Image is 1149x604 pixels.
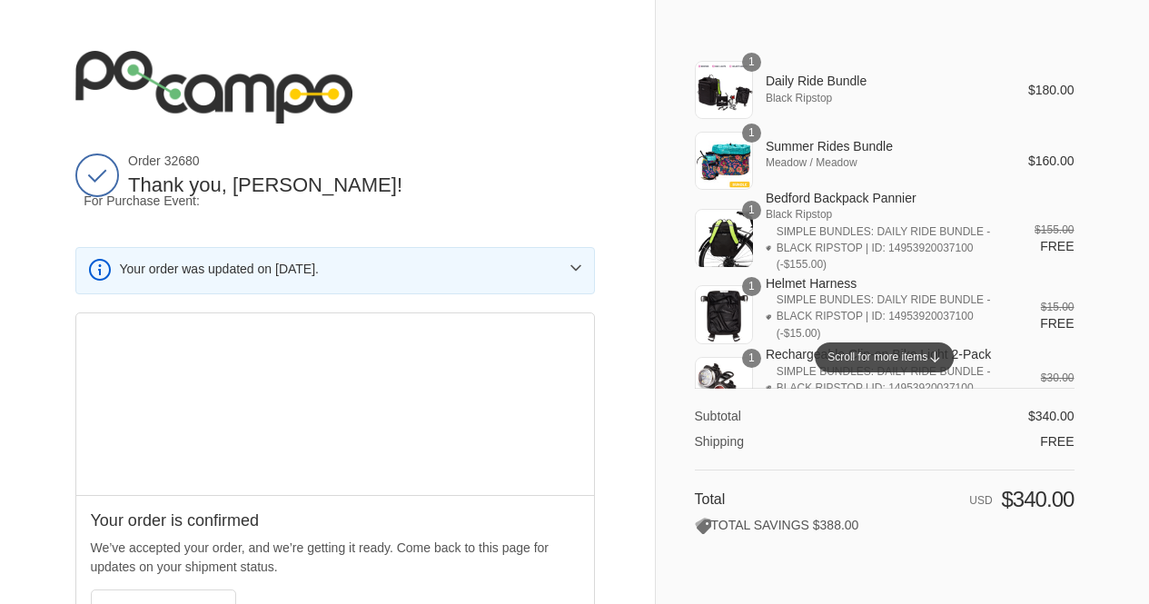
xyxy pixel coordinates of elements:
span: Black Ripstop [766,90,1003,106]
span: Shipping [695,434,745,449]
span: Total [695,491,726,507]
del: $155.00 [1035,223,1074,236]
div: For Purchase Event: [75,193,595,209]
iframe: Google map displaying pin point of shipping address: Somerville, Massachusetts [76,313,595,495]
span: Black Ripstop [766,206,1003,223]
img: Po Campo detachable helmet harness for carrying your bike helmet. [695,285,753,343]
h3: Your order was updated on [DATE]. [120,261,556,277]
span: Free [1040,239,1074,253]
span: 1 [742,349,761,368]
span: $388.00 [813,518,859,532]
h2: Thank you, [PERSON_NAME]! [128,173,595,199]
span: SIMPLE BUNDLES: DAILY RIDE BUNDLE - BLACK RIPSTOP | ID: 14953920037100 (-$30.00) [777,363,1003,413]
span: Free [1040,316,1074,331]
span: SIMPLE BUNDLES: DAILY RIDE BUNDLE - BLACK RIPSTOP | ID: 14953920037100 (-$155.00) [777,223,1003,273]
img: track-sale-pixel [75,204,76,205]
span: TOTAL SAVINGS [695,518,809,532]
span: Daily Ride Bundle [766,73,1003,89]
img: Mother's Day Bundle - Po Campo color:meadow_meadow; [695,132,753,190]
span: $180.00 [1028,83,1075,97]
h2: Your order is confirmed [91,510,579,531]
span: Free [1040,434,1074,449]
img: Rechargeable Clip-on Bike Light 2-Pack - Po Campo [695,357,753,415]
span: 1 [742,201,761,220]
button: View more [556,248,596,288]
del: $15.00 [1041,301,1075,313]
span: SIMPLE BUNDLES: DAILY RIDE BUNDLE - BLACK RIPSTOP | ID: 14953920037100 (-$15.00) [777,292,1003,342]
span: Summer Rides Bundle [766,138,1003,154]
span: $340.00 [1028,409,1075,423]
p: We’ve accepted your order, and we’re getting it ready. Come back to this page for updates on your... [91,539,579,577]
span: USD [969,494,992,507]
img: Bedford Backpack Pannier on bike | color:black ripstop; [695,209,753,267]
div: Scroll for more items [815,342,954,372]
span: Rechargeable Clip-on Bike Light 2-Pack [766,346,1003,362]
span: 1 [742,53,761,72]
span: $340.00 [1001,487,1074,511]
div: Google map displaying pin point of shipping address: Somerville, Massachusetts [76,313,594,495]
span: Order 32680 [128,153,595,169]
span: Meadow / Meadow [766,154,1003,171]
span: $160.00 [1028,153,1075,168]
span: 1 [742,277,761,296]
del: $30.00 [1041,371,1075,384]
span: 1 [742,124,761,143]
span: Bedford Backpack Pannier [766,190,1003,206]
img: Po Campo [75,51,353,124]
img: Daily Ride Bundle - Black Ripstop [695,61,753,119]
span: Helmet Harness [766,275,1003,292]
th: Subtotal [695,408,911,424]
